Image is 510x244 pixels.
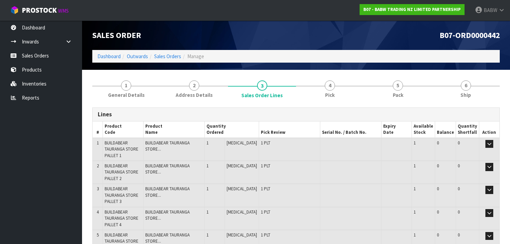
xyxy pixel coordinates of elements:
span: 1 [414,140,416,146]
span: 0 [458,186,460,192]
img: cube-alt.png [10,6,19,14]
span: Sales Order [92,30,141,40]
span: 3 [257,80,267,91]
span: General Details [108,91,145,99]
span: 0 [458,232,460,238]
th: Quantity Shortfall [456,121,479,138]
span: 3 [97,186,99,192]
span: [MEDICAL_DATA] [227,140,257,146]
span: Ship [460,91,471,99]
span: 0 [437,232,439,238]
span: BUILDABEAR TAURANGA STORE... [145,186,190,198]
th: Expiry Date [381,121,412,138]
span: BUILDABEAR TAURANGA STORE PALLET 1 [105,140,138,158]
span: 1 [206,163,209,169]
span: BUILDABEAR TAURANGA STORE PALLET 2 [105,163,138,181]
span: 2 [189,80,199,91]
span: BUILDABEAR TAURANGA STORE PALLET 3 [105,186,138,204]
a: Sales Orders [154,53,181,60]
span: 1 [206,232,209,238]
span: B07-ORD0000442 [440,30,500,40]
span: 1 [206,140,209,146]
span: 1 PLT [261,186,270,192]
span: 5 [97,232,99,238]
span: 1 [414,232,416,238]
span: Pack [393,91,403,99]
span: [MEDICAL_DATA] [227,186,257,192]
span: 1 PLT [261,232,270,238]
span: 0 [437,186,439,192]
h3: Lines [98,111,494,118]
span: 1 [414,163,416,169]
span: Manage [187,53,204,60]
span: 4 [325,80,335,91]
span: 1 [121,80,131,91]
th: Available Stock [412,121,435,138]
th: Product Code [103,121,144,138]
span: 0 [437,163,439,169]
small: WMS [58,8,69,14]
span: 1 [97,140,99,146]
span: 4 [97,209,99,215]
span: Sales Order Lines [241,92,283,99]
span: Pick [325,91,335,99]
span: 1 PLT [261,163,270,169]
span: ProStock [22,6,57,15]
th: Serial No. / Batch No. [320,121,381,138]
span: 0 [458,209,460,215]
span: 0 [437,140,439,146]
span: 0 [437,209,439,215]
th: Action [479,121,499,138]
a: Outwards [127,53,148,60]
span: [MEDICAL_DATA] [227,209,257,215]
span: BABW [484,7,497,13]
strong: B07 - BABW TRADING NZ LIMITED PARTNERSHIP [363,7,461,12]
span: 2 [97,163,99,169]
span: BUILDABEAR TAURANGA STORE... [145,163,190,175]
span: [MEDICAL_DATA] [227,232,257,238]
span: BUILDABEAR TAURANGA STORE... [145,140,190,152]
a: Dashboard [97,53,121,60]
th: Product Name [144,121,205,138]
span: BUILDABEAR TAURANGA STORE... [145,232,190,244]
span: BUILDABEAR TAURANGA STORE... [145,209,190,221]
span: 6 [461,80,471,91]
span: 1 [414,186,416,192]
span: BUILDABEAR TAURANGA STORE PALLET 4 [105,209,138,228]
span: 1 [206,209,209,215]
th: Pick Review [259,121,320,138]
span: [MEDICAL_DATA] [227,163,257,169]
span: 1 [414,209,416,215]
th: Quantity Ordered [204,121,259,138]
span: 1 PLT [261,140,270,146]
span: 0 [458,140,460,146]
span: 1 [206,186,209,192]
th: # [93,121,103,138]
span: Address Details [176,91,213,99]
span: 5 [393,80,403,91]
span: 1 PLT [261,209,270,215]
span: 0 [458,163,460,169]
th: Balance [435,121,456,138]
